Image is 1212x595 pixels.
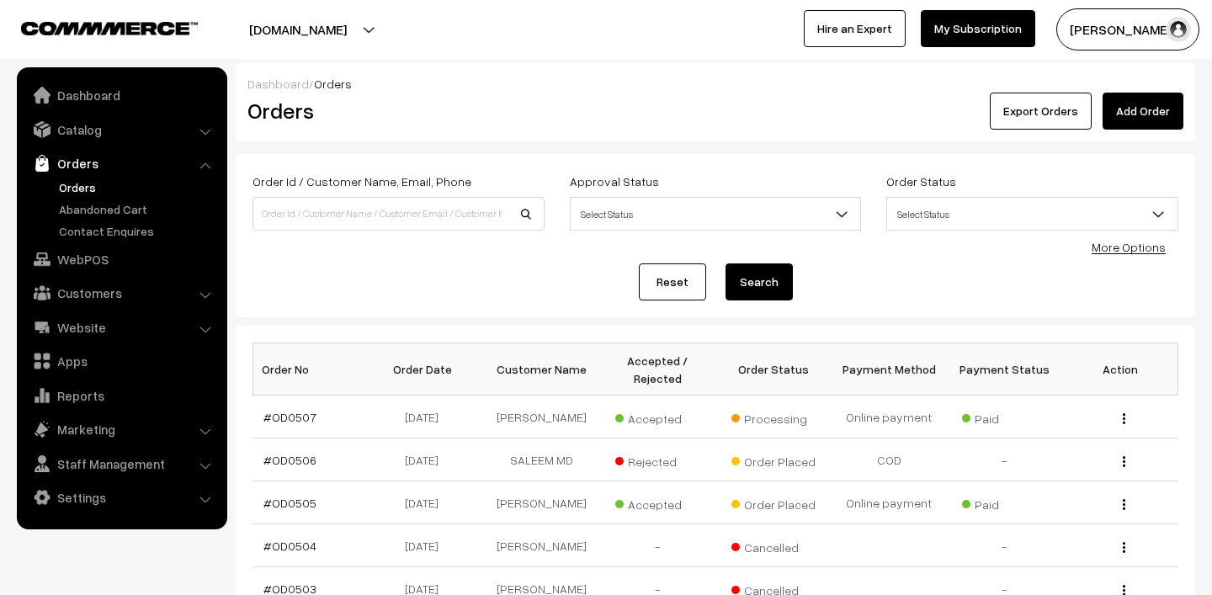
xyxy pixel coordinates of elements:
img: Menu [1123,413,1125,424]
a: #OD0506 [263,453,316,467]
span: Order Placed [731,449,816,470]
img: COMMMERCE [21,22,198,35]
td: [PERSON_NAME] [484,396,599,438]
td: [DATE] [369,481,484,524]
div: / [247,75,1183,93]
td: [DATE] [369,524,484,567]
label: Order Id / Customer Name, Email, Phone [252,173,471,190]
span: Order Placed [731,491,816,513]
a: Reports [21,380,221,411]
td: - [947,524,1062,567]
label: Approval Status [570,173,659,190]
label: Order Status [886,173,956,190]
a: WebPOS [21,244,221,274]
td: Online payment [831,396,946,438]
span: Accepted [615,406,699,428]
a: Hire an Expert [804,10,906,47]
button: Export Orders [990,93,1092,130]
td: [DATE] [369,396,484,438]
td: COD [831,438,946,481]
th: Order No [253,343,369,396]
td: [DATE] [369,438,484,481]
a: Contact Enquires [55,222,221,240]
th: Accepted / Rejected [600,343,715,396]
th: Payment Status [947,343,1062,396]
img: Menu [1123,456,1125,467]
a: Reset [639,263,706,300]
span: Orders [314,77,352,91]
img: Menu [1123,542,1125,553]
span: Select Status [887,199,1177,229]
td: - [600,524,715,567]
a: My Subscription [921,10,1035,47]
a: #OD0507 [263,410,316,424]
a: #OD0504 [263,539,316,553]
th: Action [1062,343,1177,396]
button: Search [726,263,793,300]
th: Payment Method [831,343,946,396]
a: Catalog [21,114,221,145]
a: Dashboard [247,77,309,91]
th: Customer Name [484,343,599,396]
input: Order Id / Customer Name / Customer Email / Customer Phone [252,197,545,231]
td: [PERSON_NAME] [484,524,599,567]
span: Paid [962,491,1046,513]
button: [DOMAIN_NAME] [190,8,406,50]
span: Accepted [615,491,699,513]
a: Dashboard [21,80,221,110]
a: More Options [1092,240,1166,254]
td: Online payment [831,481,946,524]
a: Staff Management [21,449,221,479]
span: Select Status [570,197,862,231]
th: Order Date [369,343,484,396]
a: Orders [55,178,221,196]
span: Select Status [886,197,1178,231]
a: Orders [21,148,221,178]
a: Customers [21,278,221,308]
a: Apps [21,346,221,376]
td: - [947,438,1062,481]
button: [PERSON_NAME] [1056,8,1199,50]
a: #OD0505 [263,496,316,510]
a: Marketing [21,414,221,444]
span: Rejected [615,449,699,470]
a: COMMMERCE [21,17,168,37]
a: Settings [21,482,221,513]
a: Add Order [1103,93,1183,130]
td: SALEEM MD [484,438,599,481]
th: Order Status [715,343,831,396]
span: Cancelled [731,534,816,556]
a: Abandoned Cart [55,200,221,218]
span: Select Status [571,199,861,229]
td: [PERSON_NAME] [484,481,599,524]
span: Paid [962,406,1046,428]
a: Website [21,312,221,343]
img: user [1166,17,1191,42]
img: Menu [1123,499,1125,510]
span: Processing [731,406,816,428]
h2: Orders [247,98,543,124]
